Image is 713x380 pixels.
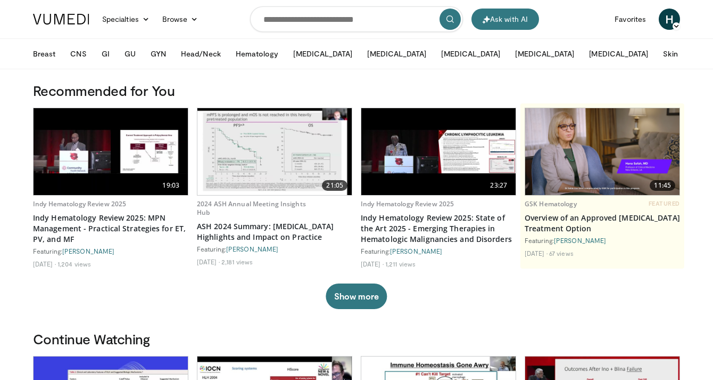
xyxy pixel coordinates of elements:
[197,257,220,266] li: [DATE]
[156,9,205,30] a: Browse
[361,199,454,208] a: Indy Hematology Review 2025
[33,82,680,99] h3: Recommended for You
[33,330,680,347] h3: Continue Watching
[118,43,142,64] button: GU
[33,213,188,245] a: Indy Hematology Review 2025: MPN Management - Practical Strategies for ET, PV, and MF
[250,6,463,32] input: Search topics, interventions
[385,260,416,268] li: 1,211 views
[33,14,89,25] img: VuMedi Logo
[197,199,306,217] a: 2024 ASH Annual Meeting Insights Hub
[390,247,442,255] a: [PERSON_NAME]
[608,9,652,30] a: Favorites
[158,180,184,191] span: 19:03
[197,108,352,195] a: 21:05
[361,213,516,245] a: Indy Hematology Review 2025: State of the Art 2025 - Emerging Therapies in Hematologic Malignanci...
[34,108,188,195] a: 19:03
[583,43,654,64] button: [MEDICAL_DATA]
[650,180,675,191] span: 11:45
[175,43,227,64] button: Head/Neck
[525,213,680,234] a: Overview of an Approved [MEDICAL_DATA] Treatment Option
[197,245,352,253] div: Featuring:
[525,249,548,257] li: [DATE]
[326,284,387,309] button: Show more
[525,236,680,245] div: Featuring:
[33,199,126,208] a: Indy Hematology Review 2025
[525,199,577,208] a: GSK Hematology
[435,43,507,64] button: [MEDICAL_DATA]
[221,257,253,266] li: 2,181 views
[361,108,516,195] a: 23:27
[549,249,574,257] li: 67 views
[486,180,511,191] span: 23:27
[649,200,680,207] span: FEATURED
[229,43,285,64] button: Hematology
[33,260,56,268] li: [DATE]
[525,108,679,195] a: 11:45
[361,247,516,255] div: Featuring:
[471,9,539,30] button: Ask with AI
[27,43,62,64] button: Breast
[657,43,684,64] button: Skin
[197,108,352,195] img: 261cbb63-91cb-4edb-8a5a-c03d1dca5769.620x360_q85_upscale.jpg
[95,43,116,64] button: GI
[287,43,359,64] button: [MEDICAL_DATA]
[144,43,172,64] button: GYN
[57,260,91,268] li: 1,204 views
[64,43,93,64] button: CNS
[361,260,384,268] li: [DATE]
[34,108,188,195] img: e94d6f02-5ecd-4bbb-bb87-02090c75355e.620x360_q85_upscale.jpg
[197,221,352,242] a: ASH 2024 Summary: [MEDICAL_DATA] Highlights and Impact on Practice
[659,9,680,30] a: H
[33,247,188,255] div: Featuring:
[96,9,156,30] a: Specialties
[509,43,581,64] button: [MEDICAL_DATA]
[361,108,516,195] img: dfecf537-d4a4-4a47-8610-d62fe50ce9e0.620x360_q85_upscale.jpg
[361,43,433,64] button: [MEDICAL_DATA]
[322,180,347,191] span: 21:05
[226,245,278,253] a: [PERSON_NAME]
[554,237,606,244] a: [PERSON_NAME]
[62,247,114,255] a: [PERSON_NAME]
[525,108,679,195] img: 289b7379-e856-41f9-ab32-666443b165a2.png.620x360_q85_upscale.png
